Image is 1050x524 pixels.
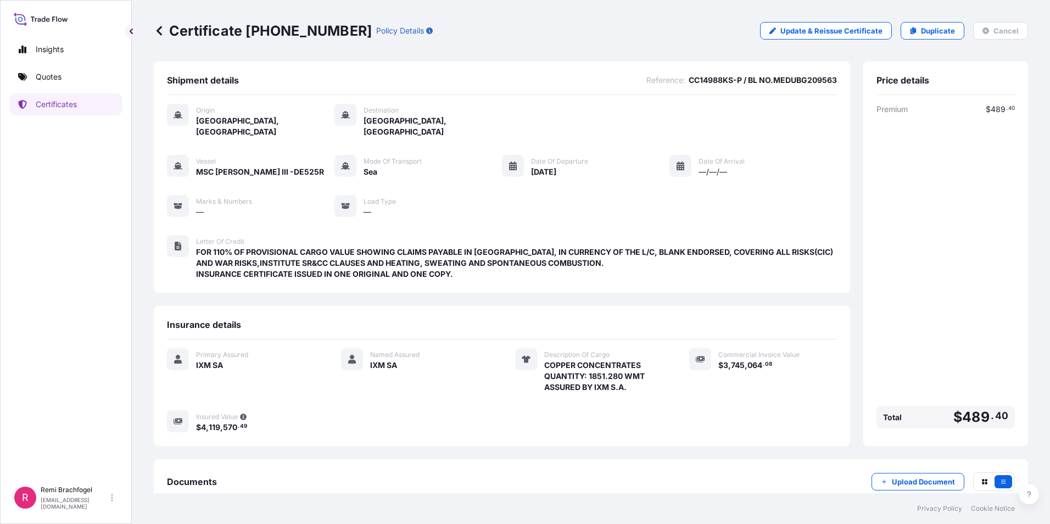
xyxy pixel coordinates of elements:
[36,99,77,110] p: Certificates
[196,157,216,166] span: Vessel
[747,361,762,369] span: 064
[196,197,252,206] span: Marks & Numbers
[718,361,723,369] span: $
[167,319,241,330] span: Insurance details
[883,412,902,423] span: Total
[1008,107,1015,110] span: 40
[201,423,206,431] span: 4
[765,363,772,366] span: 08
[41,486,109,494] p: Remi Brachfogel
[971,504,1015,513] a: Cookie Notice
[901,22,964,40] a: Duplicate
[41,497,109,510] p: [EMAIL_ADDRESS][DOMAIN_NAME]
[206,423,209,431] span: ,
[646,75,685,86] span: Reference :
[196,360,223,371] span: IXM SA
[220,423,223,431] span: ,
[196,166,324,177] span: MSC [PERSON_NAME] III -DE525R
[240,425,247,428] span: 49
[872,473,964,490] button: Upload Document
[731,361,745,369] span: 745
[167,476,217,487] span: Documents
[991,412,994,419] span: .
[723,361,728,369] span: 3
[364,157,422,166] span: Mode of Transport
[167,75,239,86] span: Shipment details
[718,350,800,359] span: Commercial Invoice Value
[780,25,883,36] p: Update & Reissue Certificate
[544,360,646,393] span: COPPER CONCENTRATES QUANTITY: 1851.280 WMT ASSURED BY IXM S.A.
[238,425,239,428] span: .
[544,350,610,359] span: Description Of Cargo
[760,22,892,40] a: Update & Reissue Certificate
[196,106,215,115] span: Origin
[689,75,837,86] span: CC14988KS-P / BL NO.MEDUBG209563
[36,44,64,55] p: Insights
[531,166,556,177] span: [DATE]
[921,25,955,36] p: Duplicate
[763,363,764,366] span: .
[370,350,420,359] span: Named Assured
[745,361,747,369] span: ,
[993,25,1019,36] p: Cancel
[728,361,731,369] span: ,
[9,66,122,88] a: Quotes
[196,247,837,280] span: FOR 110% OF PROVISIONAL CARGO VALUE SHOWING CLAIMS PAYABLE IN [GEOGRAPHIC_DATA], IN CURRENCY OF T...
[892,476,955,487] p: Upload Document
[196,207,204,218] span: —
[9,93,122,115] a: Certificates
[196,412,238,421] span: Insured Value
[9,38,122,60] a: Insights
[953,410,962,424] span: $
[364,115,502,137] span: [GEOGRAPHIC_DATA], [GEOGRAPHIC_DATA]
[376,25,424,36] p: Policy Details
[962,410,990,424] span: 489
[370,360,397,371] span: IXM SA
[699,166,727,177] span: —/—/—
[364,197,396,206] span: Load Type
[196,350,248,359] span: Primary Assured
[699,157,745,166] span: Date of Arrival
[196,237,244,246] span: Letter of Credit
[991,105,1006,113] span: 489
[973,22,1028,40] button: Cancel
[223,423,237,431] span: 570
[209,423,220,431] span: 119
[196,423,201,431] span: $
[196,115,334,137] span: [GEOGRAPHIC_DATA], [GEOGRAPHIC_DATA]
[36,71,62,82] p: Quotes
[876,75,929,86] span: Price details
[995,412,1008,419] span: 40
[364,106,399,115] span: Destination
[364,166,377,177] span: Sea
[986,105,991,113] span: $
[531,157,588,166] span: Date of Departure
[917,504,962,513] a: Privacy Policy
[1006,107,1008,110] span: .
[364,207,371,218] span: —
[22,492,29,503] span: R
[876,104,908,115] span: Premium
[154,22,372,40] p: Certificate [PHONE_NUMBER]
